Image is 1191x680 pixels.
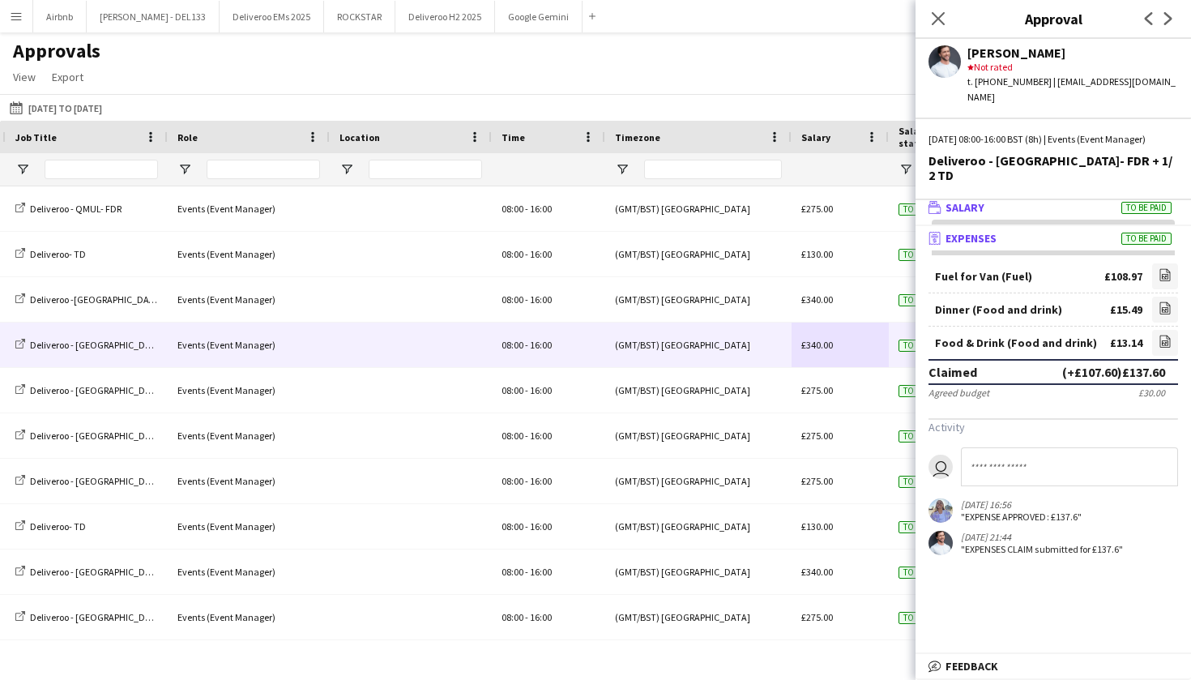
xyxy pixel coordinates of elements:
button: Open Filter Menu [339,162,354,177]
a: Deliveroo - [GEOGRAPHIC_DATA] - FDR [15,611,187,623]
span: 16:00 [530,293,552,306]
span: - [525,566,528,578]
a: Deliveroo - [GEOGRAPHIC_DATA]- FDR [15,384,186,396]
a: Export [45,66,90,88]
div: £108.97 [1104,271,1142,283]
button: Open Filter Menu [177,162,192,177]
span: To be paid [899,385,949,397]
span: To be paid [899,567,949,579]
span: 08:00 [502,248,523,260]
span: 16:00 [530,475,552,487]
span: Timezone [615,131,660,143]
span: To be paid [899,430,949,443]
button: Open Filter Menu [615,162,630,177]
app-user-avatar: Lucy Hillier [928,498,953,523]
a: Deliveroo -[GEOGRAPHIC_DATA]- FDR + 1/2 TD [15,293,220,306]
div: "EXPENSE APPROVED: £137.6" [961,511,1082,523]
span: Location [339,131,380,143]
span: To be paid [1121,233,1172,245]
mat-expansion-panel-header: ExpensesTo be paid [916,226,1191,250]
div: £15.49 [1110,304,1142,316]
button: [DATE] to [DATE] [6,98,105,118]
span: To be paid [899,294,949,306]
span: Salary status [899,125,957,149]
div: ExpensesTo be paid [916,250,1191,576]
div: (GMT/BST) [GEOGRAPHIC_DATA] [605,186,792,231]
button: Deliveroo H2 2025 [395,1,495,32]
span: Salary [946,200,984,215]
span: 08:00 [502,475,523,487]
span: 16:00 [530,430,552,442]
div: Dinner (Food and drink) [935,304,1062,316]
span: Deliveroo- TD [30,520,86,532]
div: Events (Event Manager) [168,186,330,231]
span: - [525,293,528,306]
span: £275.00 [801,475,833,487]
button: Deliveroo EMs 2025 [220,1,324,32]
span: 16:00 [530,566,552,578]
span: - [525,430,528,442]
div: t. [PHONE_NUMBER] | [EMAIL_ADDRESS][DOMAIN_NAME] [967,75,1178,104]
span: Deliveroo - [GEOGRAPHIC_DATA]- FDR + 1/2 TD [30,339,221,351]
span: £130.00 [801,520,833,532]
span: Expenses [946,231,997,246]
span: 08:00 [502,520,523,532]
a: Deliveroo - [GEOGRAPHIC_DATA] [PERSON_NAME] - FDR [15,430,258,442]
input: Job Title Filter Input [45,160,158,179]
span: Deliveroo- TD [30,248,86,260]
a: Deliveroo - [GEOGRAPHIC_DATA] - FDR [15,475,187,487]
div: Deliveroo - [GEOGRAPHIC_DATA]- FDR + 1/2 TD [928,153,1178,182]
span: Role [177,131,198,143]
span: Feedback [946,659,998,674]
span: 16:00 [530,520,552,532]
input: Timezone Filter Input [644,160,782,179]
div: Events (Event Manager) [168,550,330,594]
div: £30.00 [1138,387,1165,399]
app-user-avatar: James Whitehurst [928,531,953,555]
a: Deliveroo - QMUL- FDR [15,203,122,215]
span: 08:00 [502,203,523,215]
div: (+£107.60) £137.60 [1062,364,1165,380]
button: [PERSON_NAME] - DEL133 [87,1,220,32]
div: Events (Event Manager) [168,232,330,276]
mat-expansion-panel-header: Feedback [916,654,1191,678]
div: [DATE] 21:44 [961,531,1123,543]
span: 08:00 [502,611,523,623]
span: To be paid [899,476,949,488]
span: £275.00 [801,384,833,396]
span: £275.00 [801,203,833,215]
div: (GMT/BST) [GEOGRAPHIC_DATA] [605,550,792,594]
span: Salary [801,131,830,143]
span: To be paid [899,340,949,352]
span: To be paid [899,203,949,216]
span: - [525,339,528,351]
span: 16:00 [530,384,552,396]
button: Open Filter Menu [899,162,913,177]
span: - [525,475,528,487]
div: Events (Event Manager) [168,277,330,322]
span: 16:00 [530,248,552,260]
div: "EXPENSES CLAIM submitted for £137.6" [961,543,1123,555]
div: (GMT/BST) [GEOGRAPHIC_DATA] [605,232,792,276]
span: £275.00 [801,430,833,442]
span: Deliveroo - QMUL- FDR [30,203,122,215]
div: [PERSON_NAME] [967,45,1178,60]
a: Deliveroo - [GEOGRAPHIC_DATA]- FDR + 1/2 TD [15,339,221,351]
button: Google Gemini [495,1,583,32]
span: £340.00 [801,339,833,351]
h3: Activity [928,420,1178,434]
span: Deliveroo - [GEOGRAPHIC_DATA] - FDR [30,611,187,623]
span: 16:00 [530,203,552,215]
div: (GMT/BST) [GEOGRAPHIC_DATA] [605,413,792,458]
span: Export [52,70,83,84]
div: Events (Event Manager) [168,368,330,413]
input: Role Filter Input [207,160,320,179]
input: Location Filter Input [369,160,482,179]
span: - [525,248,528,260]
span: To be paid [899,521,949,533]
div: (GMT/BST) [GEOGRAPHIC_DATA] [605,595,792,639]
a: Deliveroo- TD [15,248,86,260]
span: 08:00 [502,339,523,351]
span: View [13,70,36,84]
span: - [525,203,528,215]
